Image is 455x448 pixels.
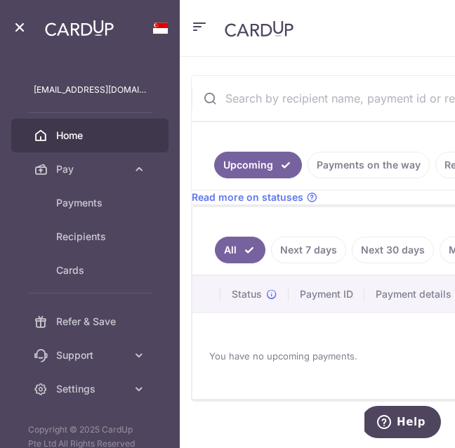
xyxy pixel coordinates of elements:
span: Support [56,348,126,362]
span: Read more on statuses [192,190,303,204]
a: All [215,237,265,263]
th: Payment ID [289,276,364,312]
span: Pay [56,162,126,176]
span: Status [232,287,262,301]
a: Home [11,119,169,152]
span: Home [56,129,146,143]
a: Support [11,338,169,372]
a: Next 30 days [352,237,434,263]
a: Cards [11,253,169,287]
span: Recipients [56,230,146,244]
iframe: Opens a widget where you can find more information [364,406,441,441]
span: Settings [56,382,126,396]
a: Refer & Save [11,305,169,338]
a: Upcoming [214,152,302,178]
a: Payments [11,186,169,220]
span: Refer & Save [56,315,146,329]
span: Cards [56,263,146,277]
a: Recipients [11,220,169,253]
a: Payments on the way [308,152,430,178]
p: [EMAIL_ADDRESS][DOMAIN_NAME] [34,83,146,97]
a: Settings [11,372,169,406]
a: Next 7 days [271,237,346,263]
img: CardUp [45,20,114,37]
span: Payments [56,196,146,210]
a: Read more on statuses [192,190,317,204]
a: Pay [11,152,169,186]
img: CardUp [225,20,294,37]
